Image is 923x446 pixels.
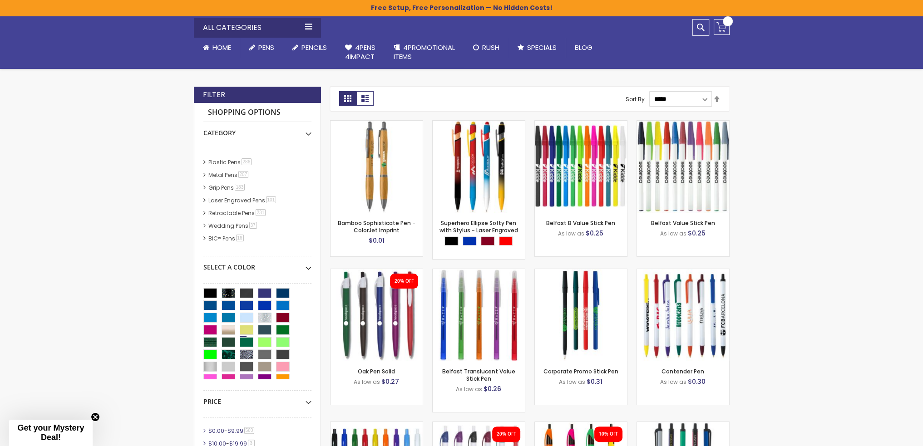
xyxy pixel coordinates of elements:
[394,43,455,61] span: 4PROMOTIONAL ITEMS
[508,38,566,58] a: Specials
[433,421,525,429] a: Oak Pen
[626,95,645,103] label: Sort By
[240,38,283,58] a: Pens
[575,43,592,52] span: Blog
[637,120,729,128] a: Belfast Value Stick Pen
[203,90,225,100] strong: Filter
[206,209,269,217] a: Retractable Pens231
[442,368,515,382] a: Belfast Translucent Value Stick Pen
[331,120,423,128] a: Bamboo Sophisticate Pen - ColorJet Imprint
[660,230,686,237] span: As low as
[203,122,311,137] div: Category
[688,229,706,238] span: $0.25
[236,235,244,241] span: 16
[258,43,274,52] span: Pens
[527,43,557,52] span: Specials
[688,377,706,386] span: $0.30
[331,269,423,276] a: Oak Pen Solid
[91,412,100,421] button: Close teaser
[238,171,249,178] span: 207
[558,230,584,237] span: As low as
[206,158,255,166] a: Plastic Pens286
[242,158,252,165] span: 286
[395,278,414,284] div: 20% OFF
[660,378,686,386] span: As low as
[206,196,280,204] a: Laser Engraved Pens101
[433,269,525,276] a: Belfast Translucent Value Stick Pen
[433,120,525,128] a: Superhero Ellipse Softy Pen with Stylus - Laser Engraved
[17,423,84,442] span: Get your Mystery Deal!
[456,385,482,393] span: As low as
[482,43,499,52] span: Rush
[235,184,245,191] span: 183
[206,427,258,435] a: $0.00-$9.99560
[637,269,729,276] a: Contender Pen
[206,222,260,230] a: Wedding Pens37
[587,377,602,386] span: $0.31
[244,427,255,434] span: 560
[9,420,93,446] div: Get your Mystery Deal!Close teaser
[385,38,464,67] a: 4PROMOTIONALITEMS
[203,256,311,272] div: Select A Color
[559,378,585,386] span: As low as
[354,378,380,386] span: As low as
[433,121,525,213] img: Superhero Ellipse Softy Pen with Stylus - Laser Engraved
[203,391,311,406] div: Price
[208,427,224,435] span: $0.00
[586,229,603,238] span: $0.25
[266,196,276,203] span: 101
[358,368,395,375] a: Oak Pen Solid
[212,43,231,52] span: Home
[499,236,513,245] div: Red
[345,43,375,61] span: 4Pens 4impact
[543,368,618,375] a: Corporate Promo Stick Pen
[256,209,266,216] span: 231
[206,235,247,242] a: BIC® Pens16
[249,222,257,229] span: 37
[651,219,715,227] a: Belfast Value Stick Pen
[227,427,243,435] span: $9.99
[463,236,476,245] div: Blue
[484,384,501,393] span: $0.26
[331,121,423,213] img: Bamboo Sophisticate Pen - ColorJet Imprint
[566,38,602,58] a: Blog
[206,184,248,191] a: Grip Pens183
[497,431,516,437] div: 20% OFF
[535,421,627,429] a: Neon Slimster Pen
[381,377,399,386] span: $0.27
[661,368,704,375] a: Contender Pen
[535,269,627,276] a: Corporate Promo Stick Pen
[481,236,494,245] div: Burgundy
[637,269,729,361] img: Contender Pen
[637,121,729,213] img: Belfast Value Stick Pen
[194,38,240,58] a: Home
[203,103,311,123] strong: Shopping Options
[599,431,618,437] div: 10% OFF
[336,38,385,67] a: 4Pens4impact
[546,219,615,227] a: Belfast B Value Stick Pen
[535,269,627,361] img: Corporate Promo Stick Pen
[331,421,423,429] a: Custom Cambria Plastic Retractable Ballpoint Pen - Monochromatic Body Color
[194,18,321,38] div: All Categories
[535,120,627,128] a: Belfast B Value Stick Pen
[444,236,458,245] div: Black
[535,121,627,213] img: Belfast B Value Stick Pen
[301,43,327,52] span: Pencils
[464,38,508,58] a: Rush
[331,269,423,361] img: Oak Pen Solid
[339,91,356,106] strong: Grid
[338,219,415,234] a: Bamboo Sophisticate Pen - ColorJet Imprint
[637,421,729,429] a: Metallic Contender Pen
[283,38,336,58] a: Pencils
[433,269,525,361] img: Belfast Translucent Value Stick Pen
[369,236,385,245] span: $0.01
[206,171,252,179] a: Metal Pens207
[439,219,518,234] a: Superhero Ellipse Softy Pen with Stylus - Laser Engraved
